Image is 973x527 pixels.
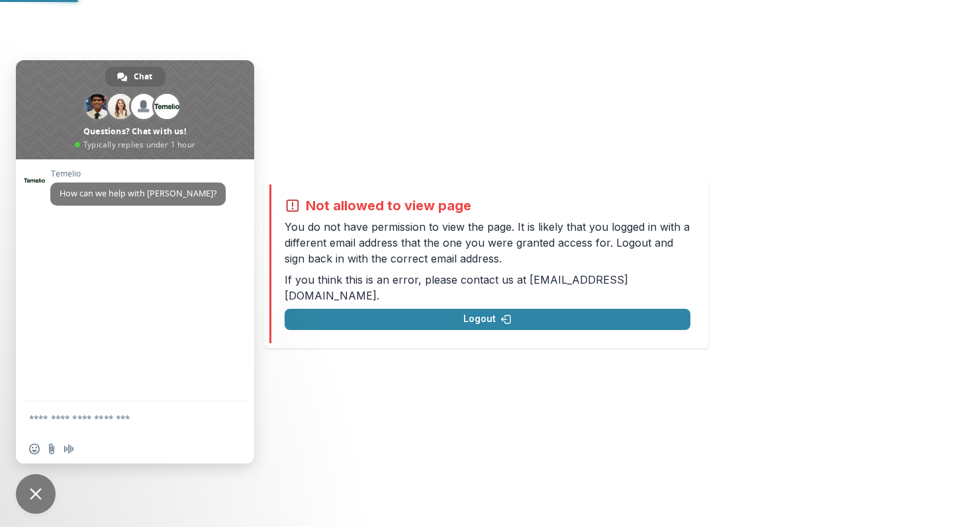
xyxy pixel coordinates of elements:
textarea: Compose your message... [29,413,212,425]
span: Insert an emoji [29,444,40,454]
div: Chat [105,67,165,87]
span: Temelio [50,169,226,179]
span: Audio message [64,444,74,454]
a: [EMAIL_ADDRESS][DOMAIN_NAME] [285,273,628,302]
div: Close chat [16,474,56,514]
button: Logout [285,309,690,330]
span: Send a file [46,444,57,454]
p: If you think this is an error, please contact us at . [285,272,690,304]
span: How can we help with [PERSON_NAME]? [60,188,216,199]
p: You do not have permission to view the page. It is likely that you logged in with a different ema... [285,219,690,266]
span: Chat [134,67,152,87]
h2: Not allowed to view page [306,198,471,214]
